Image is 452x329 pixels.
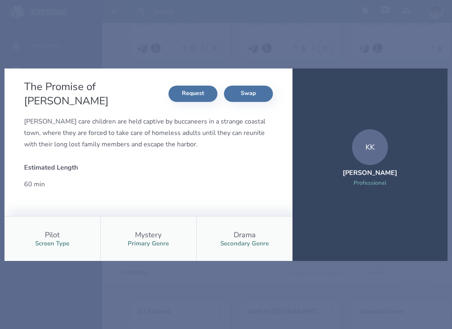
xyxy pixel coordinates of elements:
div: Secondary Genre [220,240,269,247]
h2: The Promise of Abraham Harbor [24,79,168,108]
button: Swap [224,86,273,102]
div: Estimated Length [24,163,142,172]
div: Mystery [135,230,162,240]
a: KK[PERSON_NAME]Professional [343,129,397,197]
div: Screen Type [35,240,69,247]
div: Primary Genre [128,240,169,247]
div: [PERSON_NAME] care children are held captive by buccaneers in a strange coastal town, where they ... [24,116,273,150]
div: Pilot [45,230,60,240]
div: KK [352,129,388,165]
div: Professional [343,179,397,187]
div: [PERSON_NAME] [343,168,397,177]
button: Request [168,86,217,102]
div: Drama [234,230,256,240]
div: 60 min [24,179,142,190]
